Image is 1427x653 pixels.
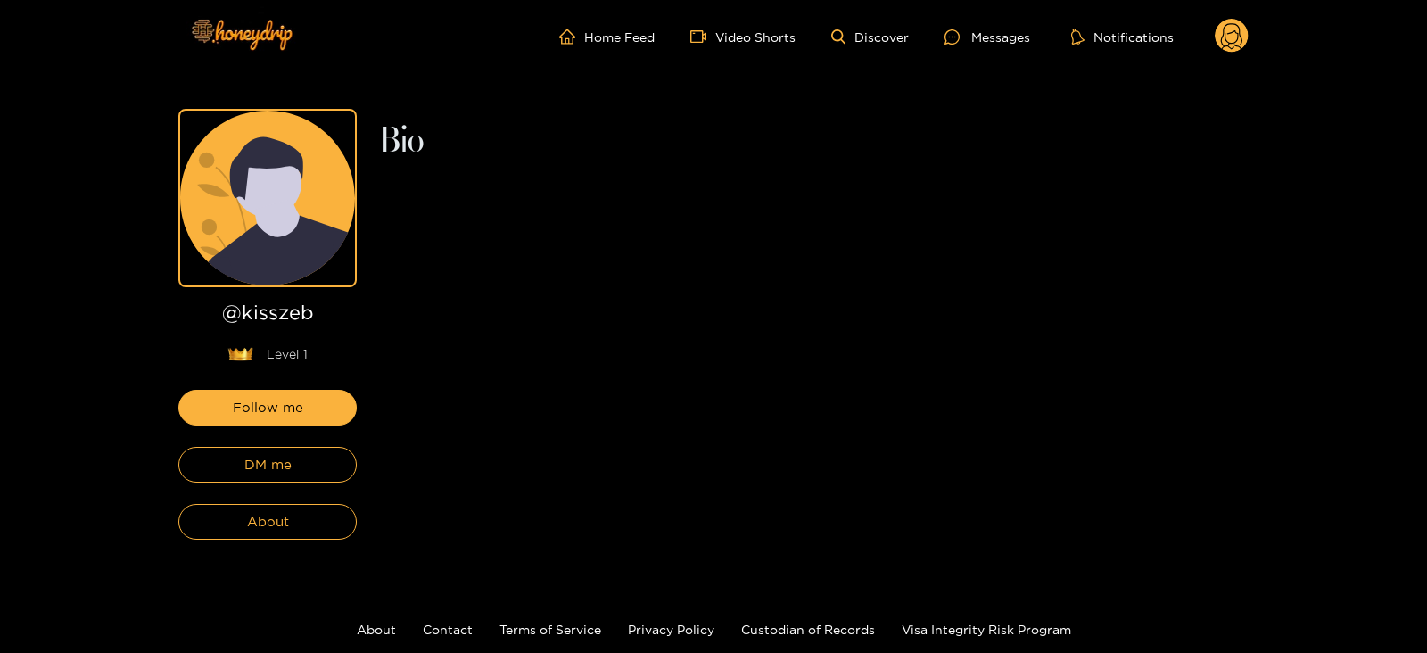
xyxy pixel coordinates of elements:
[902,623,1071,636] a: Visa Integrity Risk Program
[227,347,253,361] img: lavel grade
[831,29,909,45] a: Discover
[690,29,796,45] a: Video Shorts
[267,345,308,363] span: Level 1
[1066,28,1179,45] button: Notifications
[178,302,357,331] h1: @ kisszeb
[499,623,601,636] a: Terms of Service
[178,504,357,540] button: About
[559,29,584,45] span: home
[233,397,303,418] span: Follow me
[357,623,396,636] a: About
[178,447,357,483] button: DM me
[378,127,1249,157] h2: Bio
[628,623,714,636] a: Privacy Policy
[944,27,1030,47] div: Messages
[244,454,292,475] span: DM me
[559,29,655,45] a: Home Feed
[178,390,357,426] button: Follow me
[690,29,715,45] span: video-camera
[423,623,473,636] a: Contact
[247,511,289,533] span: About
[741,623,875,636] a: Custodian of Records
